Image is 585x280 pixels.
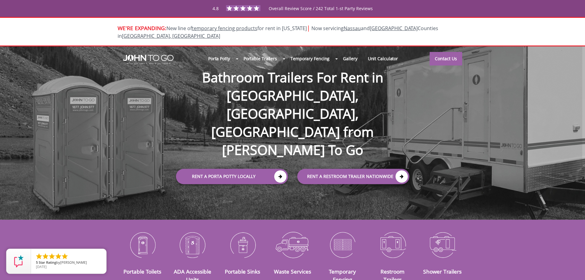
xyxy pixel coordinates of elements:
[213,6,219,11] span: 4.8
[118,25,438,39] span: New line of for rent in [US_STATE]
[560,255,585,280] button: Live Chat
[370,25,418,32] a: [GEOGRAPHIC_DATA]
[238,52,282,65] a: Portable Trailers
[285,52,335,65] a: Temporary Fencing
[274,268,311,275] a: Waste Services
[35,253,43,260] li: 
[123,268,161,275] a: Portable Toilets
[423,268,462,275] a: Shower Trailers
[172,229,213,261] img: ADA-Accessible-Units-icon_N.png
[192,25,257,32] a: temporary fencing products
[48,253,56,260] li: 
[60,260,87,265] span: [PERSON_NAME]
[122,229,163,261] img: Portable-Toilets-icon_N.png
[372,229,413,261] img: Restroom-Trailers-icon_N.png
[13,255,25,267] img: Review Rating
[39,260,56,265] span: Star Rating
[344,25,361,32] a: Nassau
[269,6,373,24] span: Overall Review Score / 242 Total 1-st Party Reviews
[42,253,49,260] li: 
[36,264,47,269] span: [DATE]
[123,55,174,65] img: JOHN to go
[363,52,404,65] a: Unit Calculator
[322,229,363,261] img: Temporary-Fencing-cion_N.png
[225,268,260,275] a: Portable Sinks
[307,24,310,32] span: |
[272,229,313,261] img: Waste-Services-icon_N.png
[170,49,415,159] h1: Bathroom Trailers For Rent in [GEOGRAPHIC_DATA], [GEOGRAPHIC_DATA], [GEOGRAPHIC_DATA] from [PERSO...
[122,33,220,39] a: [GEOGRAPHIC_DATA], [GEOGRAPHIC_DATA]
[222,229,263,261] img: Portable-Sinks-icon_N.png
[36,261,101,265] span: by
[297,169,409,184] a: rent a RESTROOM TRAILER Nationwide
[430,52,462,65] a: Contact Us
[203,52,235,65] a: Porta Potty
[55,253,62,260] li: 
[176,169,288,184] a: Rent a Porta Potty Locally
[422,229,463,261] img: Shower-Trailers-icon_N.png
[338,52,362,65] a: Gallery
[61,253,68,260] li: 
[36,260,38,265] span: 5
[118,24,166,32] span: WE'RE EXPANDING:
[118,25,438,39] span: Now servicing and Counties in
